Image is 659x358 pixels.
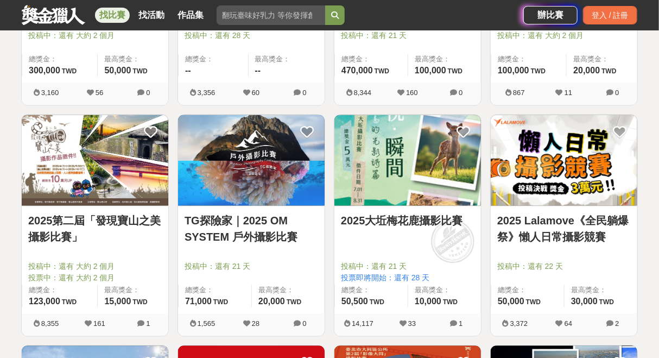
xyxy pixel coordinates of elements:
[341,66,373,76] span: 470,000
[185,285,245,296] span: 總獎金：
[255,66,261,76] span: --
[96,89,103,97] span: 56
[341,297,368,306] span: 50,500
[573,54,631,65] span: 最高獎金：
[375,68,389,76] span: TWD
[185,30,318,42] span: 投稿中：還有 28 天
[415,285,474,296] span: 最高獎金：
[571,285,631,296] span: 最高獎金：
[132,299,147,306] span: TWD
[258,297,285,306] span: 20,000
[134,8,169,23] a: 找活動
[498,54,560,65] span: 總獎金：
[132,68,147,76] span: TWD
[255,54,319,65] span: 最高獎金：
[146,89,150,97] span: 0
[583,6,637,24] div: 登入 / 註冊
[62,299,77,306] span: TWD
[287,299,301,306] span: TWD
[352,320,373,328] span: 14,117
[185,54,242,65] span: 總獎金：
[104,285,162,296] span: 最高獎金：
[341,54,401,65] span: 總獎金：
[354,89,372,97] span: 8,344
[29,54,91,65] span: 總獎金：
[258,285,318,296] span: 最高獎金：
[185,213,318,246] a: TG探險家｜2025 OM SYSTEM 戶外攝影比賽
[573,66,600,76] span: 20,000
[459,320,462,328] span: 1
[443,299,458,306] span: TWD
[198,89,216,97] span: 3,356
[104,54,162,65] span: 最高獎金：
[406,89,418,97] span: 160
[62,68,77,76] span: TWD
[185,66,191,76] span: --
[341,285,401,296] span: 總獎金：
[146,320,150,328] span: 1
[173,8,208,23] a: 作品集
[523,6,578,24] a: 辦比賽
[408,320,416,328] span: 33
[95,8,130,23] a: 找比賽
[491,115,637,206] img: Cover Image
[415,297,441,306] span: 10,000
[93,320,105,328] span: 161
[370,299,384,306] span: TWD
[28,273,162,284] span: 投票中：還有 大約 2 個月
[459,89,462,97] span: 0
[565,320,572,328] span: 64
[28,30,162,42] span: 投稿中：還有 大約 2 個月
[526,299,541,306] span: TWD
[341,273,474,284] span: 投票即將開始：還有 28 天
[341,261,474,273] span: 投稿中：還有 21 天
[41,89,59,97] span: 3,160
[497,261,631,273] span: 投稿中：還有 22 天
[41,320,59,328] span: 8,355
[178,115,325,206] img: Cover Image
[252,89,259,97] span: 60
[28,261,162,273] span: 投稿中：還有 大約 2 個月
[198,320,216,328] span: 1,565
[29,285,91,296] span: 總獎金：
[29,66,60,76] span: 300,000
[448,68,462,76] span: TWD
[341,30,474,42] span: 投稿中：還有 21 天
[104,66,131,76] span: 50,000
[497,30,631,42] span: 投稿中：還有 大約 2 個月
[341,213,474,229] a: 2025大坵梅花鹿攝影比賽
[185,297,212,306] span: 71,000
[334,115,481,206] img: Cover Image
[615,320,619,328] span: 2
[22,115,168,206] img: Cover Image
[531,68,546,76] span: TWD
[185,261,318,273] span: 投稿中：還有 21 天
[415,66,446,76] span: 100,000
[28,213,162,246] a: 2025第二屆「發現寶山之美攝影比賽」
[302,320,306,328] span: 0
[415,54,474,65] span: 最高獎金：
[599,299,614,306] span: TWD
[497,213,631,246] a: 2025 Lalamove《全民躺爆祭》懶人日常攝影競賽
[498,297,524,306] span: 50,000
[252,320,259,328] span: 28
[104,297,131,306] span: 15,000
[510,320,528,328] span: 3,372
[513,89,525,97] span: 867
[29,297,60,306] span: 123,000
[302,89,306,97] span: 0
[565,89,572,97] span: 11
[601,68,616,76] span: TWD
[498,66,529,76] span: 100,000
[615,89,619,97] span: 0
[571,297,598,306] span: 30,000
[213,299,228,306] span: TWD
[217,5,325,25] input: 翻玩臺味好乳力 等你發揮創意！
[498,285,557,296] span: 總獎金：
